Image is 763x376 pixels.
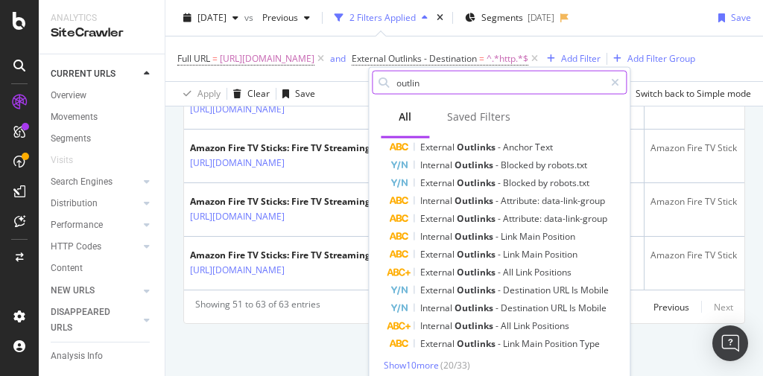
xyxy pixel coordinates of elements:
span: External [420,284,457,296]
span: Is [572,284,580,296]
span: External [420,337,457,350]
span: External Outlinks - Destination [352,52,477,65]
a: DISAPPEARED URLS [51,305,139,336]
a: Performance [51,217,139,233]
div: Next [714,301,733,313]
button: Save [276,82,315,106]
span: Outlinks [457,141,498,153]
span: ( 20 / 33 ) [440,359,470,372]
span: Attribute: [503,212,544,225]
span: Outlinks [455,230,496,243]
div: 2 Filters Applied [349,11,416,24]
span: data-link-group [542,194,605,207]
span: Type [580,337,600,350]
button: Apply [177,82,221,106]
span: by [536,159,548,171]
span: vs [244,11,256,24]
a: Content [51,261,154,276]
span: Link [503,337,522,350]
div: Analysis Info [51,348,103,364]
span: Link [503,248,522,261]
span: Position [542,230,575,243]
div: HTTP Codes [51,239,101,255]
div: Amazon Fire TV Sticks: Fire TV Streaming Devices – Best Buy [190,249,455,262]
span: External [420,141,457,153]
div: [DATE] [528,11,554,24]
span: Main [519,230,542,243]
span: - [496,302,501,314]
span: Outlinks [457,266,498,278]
span: Is [569,302,578,314]
span: Position [545,337,580,350]
div: Amazon Fire TV Sticks: Fire TV Streaming Devices – Best Buy [190,141,455,155]
a: Visits [51,153,88,168]
span: Mobile [578,302,607,314]
span: Blocked [503,176,538,189]
span: - [496,319,501,332]
div: SiteCrawler [51,25,153,42]
span: Segments [481,11,523,24]
a: [URL][DOMAIN_NAME] [190,263,285,278]
span: Outlinks [455,319,496,332]
a: CURRENT URLS [51,66,139,82]
div: Search Engines [51,174,113,190]
button: Add Filter [541,50,601,68]
span: Blocked [501,159,536,171]
span: Full URL [177,52,210,65]
span: Destination [501,302,551,314]
div: Segments [51,131,91,147]
span: Show 10 more [384,359,439,372]
div: CURRENT URLS [51,66,115,82]
span: Outlinks [457,212,498,225]
span: Link [516,266,534,278]
button: Previous [256,6,316,30]
span: [URL][DOMAIN_NAME] [220,48,314,69]
span: Anchor [503,141,535,153]
div: Save [731,11,751,24]
div: Add Filter Group [627,52,695,65]
span: URL [551,302,569,314]
span: - [498,284,503,296]
div: Apply [197,87,221,100]
button: 2 Filters Applied [329,6,434,30]
a: [URL][DOMAIN_NAME] [190,209,285,224]
button: [DATE] [177,6,244,30]
span: Internal [420,194,455,207]
span: - [498,176,503,189]
a: Segments [51,131,154,147]
button: Previous [653,298,689,316]
div: Performance [51,217,103,233]
span: Attribute: [501,194,542,207]
span: = [212,52,218,65]
span: Positions [532,319,569,332]
span: External [420,212,457,225]
button: and [330,51,346,66]
span: All [501,319,513,332]
span: Outlinks [455,194,496,207]
span: Outlinks [455,159,496,171]
div: Previous [653,301,689,313]
span: ^.*http.*$ [487,48,528,69]
button: Clear [227,82,270,106]
span: Outlinks [457,284,498,296]
span: External [420,266,457,278]
span: Position [545,248,577,261]
input: Search by field name [395,71,604,94]
span: Internal [420,302,455,314]
span: Previous [256,11,298,24]
span: = [479,52,484,65]
a: Search Engines [51,174,139,190]
span: - [498,141,503,153]
span: All [503,266,516,278]
span: External [420,248,457,261]
button: Switch back to Simple mode [630,82,751,106]
a: NEW URLS [51,283,139,299]
span: robots.txt [550,176,589,189]
div: Visits [51,153,73,168]
a: [URL][DOMAIN_NAME] [190,102,285,117]
div: Amazon Fire TV Sticks: Fire TV Streaming Devices – Best Buy [190,195,455,208]
span: - [498,337,503,350]
span: URL [553,284,572,296]
span: Outlinks [457,248,498,261]
a: Movements [51,109,154,125]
